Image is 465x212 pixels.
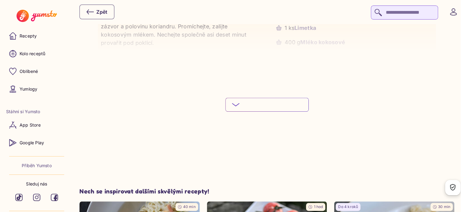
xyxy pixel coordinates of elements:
a: Kolo receptů [6,46,67,61]
span: Mléko kokosové [300,39,345,45]
p: Do 4 kroků [338,204,358,210]
button: Zpět [79,5,114,19]
span: 1 hod [314,204,323,209]
iframe: Advertisement [83,130,450,175]
p: Recepty [20,33,37,39]
p: 5 g [285,52,312,61]
p: 400 g [285,38,345,46]
p: Oblíbené [20,68,38,74]
button: Podívej se na celý postup [225,98,309,112]
p: Zakápněte šťávou z poloviny limety, přidejte nastrouhaný zázvor a polovinu koriandru. Promíchejte... [101,14,258,47]
p: Yumlogy [20,86,37,92]
span: 40 min [183,204,196,209]
a: Příběh Yumsto [22,163,52,169]
p: Sleduj nás [26,181,47,187]
a: App Store [6,118,67,132]
a: Oblíbené [6,64,67,79]
p: App Store [20,122,41,128]
p: Google Play [20,140,44,146]
p: 1 ks [285,24,316,32]
a: Recepty [6,29,67,43]
a: Yumlogy [6,82,67,96]
a: Google Play [6,135,67,150]
span: Zázvor [293,53,312,60]
span: 30 min [438,204,450,209]
li: Stáhni si Yumsto [6,109,67,115]
img: Yumsto logo [17,10,57,22]
span: Limetka [294,25,316,31]
h2: Nech se inspirovat dalšími skvělými recepty! [79,188,454,195]
div: Zpět [87,8,107,16]
p: Kolo receptů [20,51,46,57]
